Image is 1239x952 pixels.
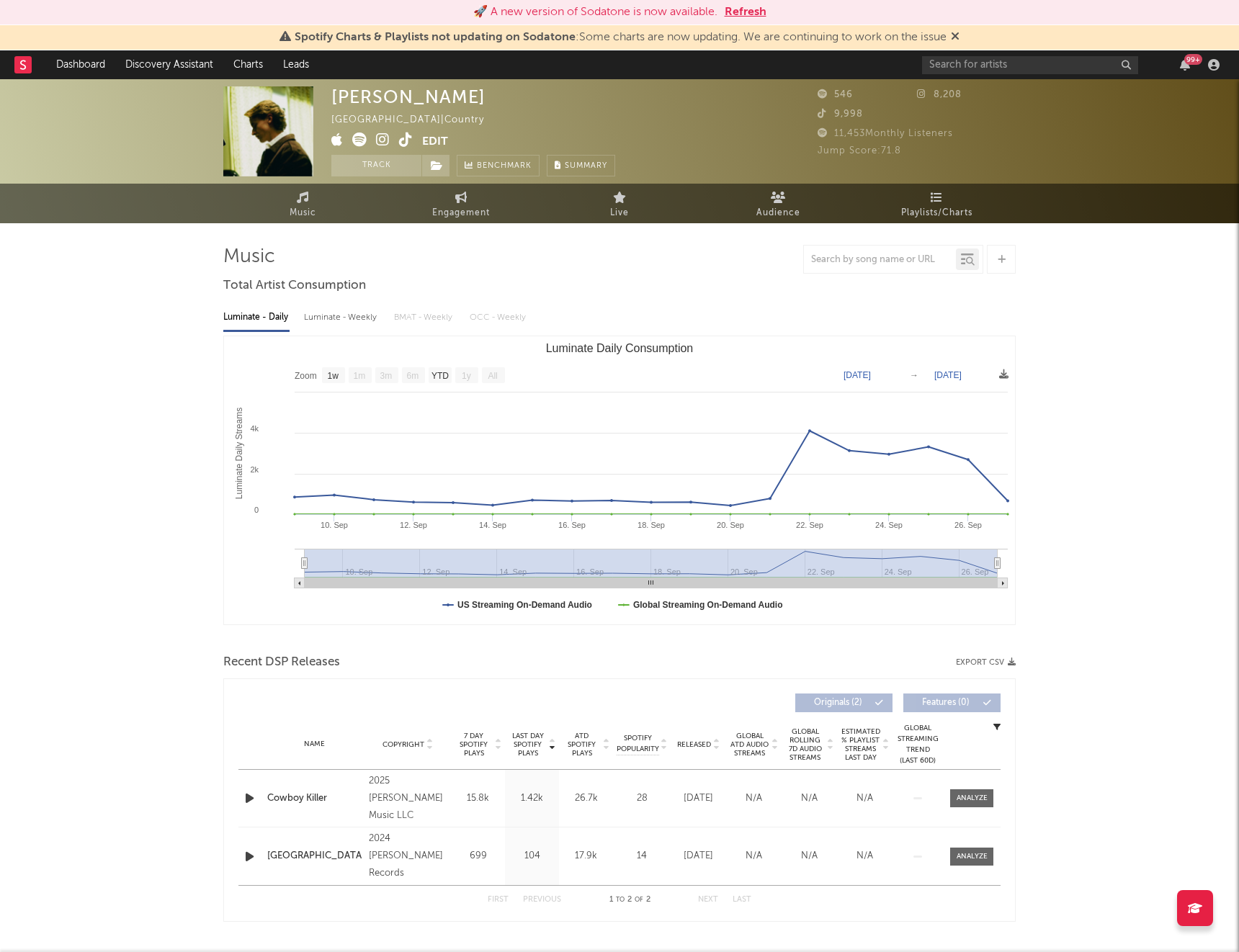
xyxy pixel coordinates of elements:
span: Spotify Popularity [617,733,659,755]
a: Dashboard [46,50,115,79]
span: Features ( 0 ) [913,699,979,707]
button: Track [331,155,421,176]
div: 2025 [PERSON_NAME] Music LLC [369,773,447,825]
div: 🚀 A new version of Sodatone is now available. [473,4,717,21]
div: 1 2 2 [590,892,669,909]
a: Cowboy Killer [267,791,362,806]
div: 104 [509,849,555,863]
div: Name [267,739,362,750]
span: Summary [565,162,607,170]
text: US Streaming On-Demand Audio [457,600,592,610]
text: 4k [250,424,259,433]
text: 12. Sep [400,521,427,529]
div: 15.8k [455,791,501,806]
span: : Some charts are now updating. We are continuing to work on the issue [295,32,947,43]
span: 9,998 [818,109,863,119]
text: 3m [380,371,393,381]
div: N/A [785,791,833,806]
div: Luminate - Daily [223,305,290,330]
button: First [488,896,509,904]
text: All [488,371,497,381]
span: Dismiss [951,32,960,43]
div: Luminate - Weekly [304,305,380,330]
a: Benchmark [457,155,540,176]
text: Zoom [295,371,317,381]
div: [PERSON_NAME] [331,86,486,107]
a: [GEOGRAPHIC_DATA] [267,849,362,863]
div: N/A [730,791,778,806]
text: 1m [354,371,366,381]
span: 546 [818,90,853,99]
span: Spotify Charts & Playlists not updating on Sodatone [295,32,576,43]
button: Features(0) [903,693,1001,712]
svg: Luminate Daily Consumption [224,336,1015,624]
text: 1w [328,371,339,381]
span: Global Rolling 7D Audio Streams [785,727,825,762]
text: 6m [407,371,419,381]
span: Playlists/Charts [901,205,972,222]
button: 99+ [1180,59,1190,71]
text: 26. Sep [954,521,982,529]
text: → [910,370,918,380]
div: [DATE] [674,791,723,806]
span: Originals ( 2 ) [805,699,871,707]
div: 26.7k [563,791,609,806]
text: Global Streaming On-Demand Audio [633,600,783,610]
span: Released [677,740,711,749]
text: 14. Sep [479,521,506,529]
div: N/A [841,849,889,863]
button: Export CSV [956,658,1016,667]
input: Search for artists [922,56,1138,74]
div: 699 [455,849,501,863]
button: Next [698,896,718,904]
text: 22. Sep [796,521,823,529]
span: Benchmark [477,158,532,175]
div: 2024 [PERSON_NAME] Records [369,830,447,882]
a: Music [223,184,382,223]
button: Summary [547,155,615,176]
button: Previous [523,896,561,904]
span: ATD Spotify Plays [563,732,601,758]
a: Playlists/Charts [857,184,1016,223]
span: 7 Day Spotify Plays [455,732,493,758]
div: 99 + [1184,54,1202,65]
text: 0 [254,506,259,514]
div: 28 [617,791,667,806]
div: Global Streaming Trend (Last 60D) [896,723,939,766]
div: [DATE] [674,849,723,863]
text: [DATE] [934,370,962,380]
button: Last [733,896,751,904]
span: Audience [756,205,800,222]
text: 10. Sep [321,521,348,529]
span: Total Artist Consumption [223,277,366,295]
span: Live [610,205,629,222]
text: [DATE] [844,370,871,380]
span: to [616,897,625,903]
text: 20. Sep [717,521,744,529]
button: Edit [422,133,448,151]
text: 16. Sep [558,521,586,529]
text: YTD [431,371,449,381]
text: 1y [462,371,471,381]
text: 2k [250,465,259,474]
div: [GEOGRAPHIC_DATA] | Country [331,112,501,129]
span: 11,453 Monthly Listeners [818,129,953,138]
span: Music [290,205,316,222]
div: 1.42k [509,791,555,806]
text: Luminate Daily Consumption [546,342,694,354]
div: N/A [730,849,778,863]
a: Audience [699,184,857,223]
a: Discovery Assistant [115,50,223,79]
button: Refresh [725,4,766,21]
div: 17.9k [563,849,609,863]
span: Copyright [383,740,424,749]
button: Originals(2) [795,693,893,712]
text: Luminate Daily Streams [234,408,244,499]
span: Recent DSP Releases [223,654,340,671]
text: 18. Sep [638,521,665,529]
span: Engagement [432,205,490,222]
text: 24. Sep [875,521,903,529]
a: Engagement [382,184,540,223]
